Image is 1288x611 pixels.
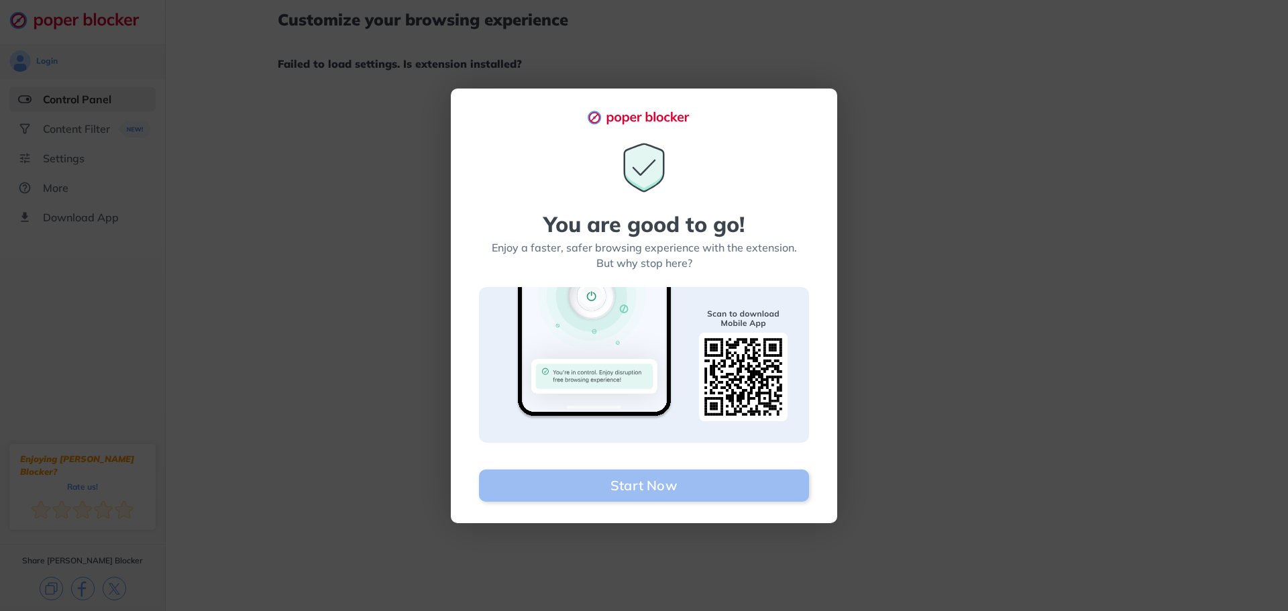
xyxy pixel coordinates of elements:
div: You are good to go! [543,213,745,235]
img: You are good to go icon [617,141,671,195]
img: Scan to download banner [479,287,809,443]
div: Enjoy a faster, safer browsing experience with the extension. [492,240,797,256]
div: But why stop here? [596,256,692,271]
button: Start Now [479,469,809,502]
img: logo [587,110,701,125]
